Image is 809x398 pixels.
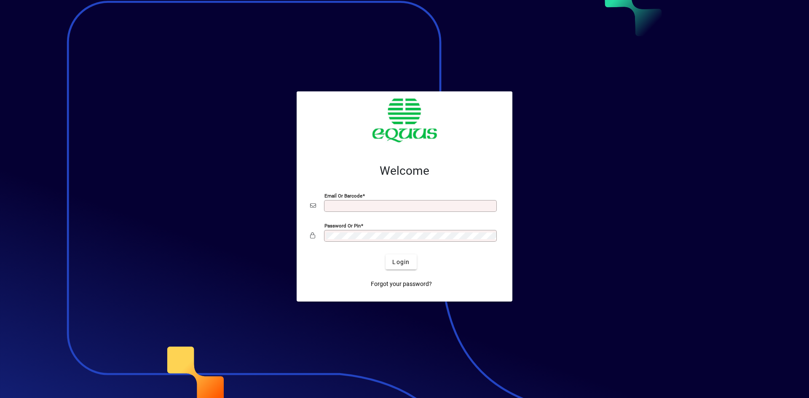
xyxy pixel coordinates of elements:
mat-label: Email or Barcode [324,193,362,199]
mat-label: Password or Pin [324,223,361,229]
h2: Welcome [310,164,499,178]
span: Login [392,258,410,267]
span: Forgot your password? [371,280,432,288]
a: Forgot your password? [367,276,435,291]
button: Login [386,254,416,270]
